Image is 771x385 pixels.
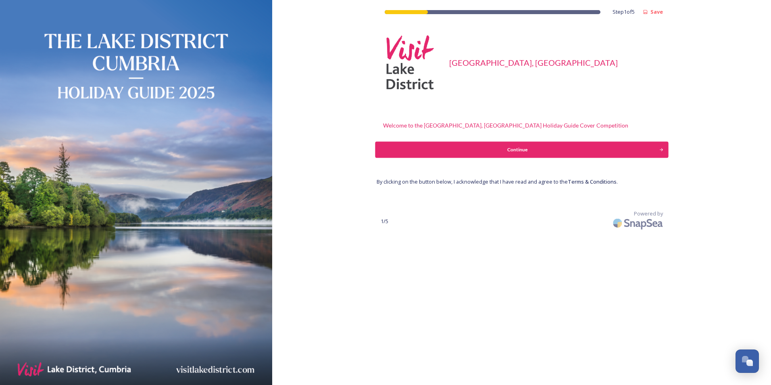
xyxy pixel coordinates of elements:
[377,117,635,134] div: Welcome to the [GEOGRAPHIC_DATA], [GEOGRAPHIC_DATA] Holiday Guide Cover Competition
[449,56,618,69] div: [GEOGRAPHIC_DATA], [GEOGRAPHIC_DATA]
[613,8,635,16] span: Step 1 of 5
[377,178,618,186] span: By clicking on the button below, I acknowledge that I have read and agree to the .
[379,146,655,153] div: Continue
[381,32,441,93] img: Square-VLD-Logo-Pink-Grey.png
[375,142,668,158] button: Continue
[568,178,617,185] a: Terms & Conditions
[736,349,759,373] button: Open Chat
[634,210,663,218] span: Powered by
[381,218,388,225] span: 1 / 5
[650,8,663,15] strong: Save
[611,213,667,232] img: SnapSea Logo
